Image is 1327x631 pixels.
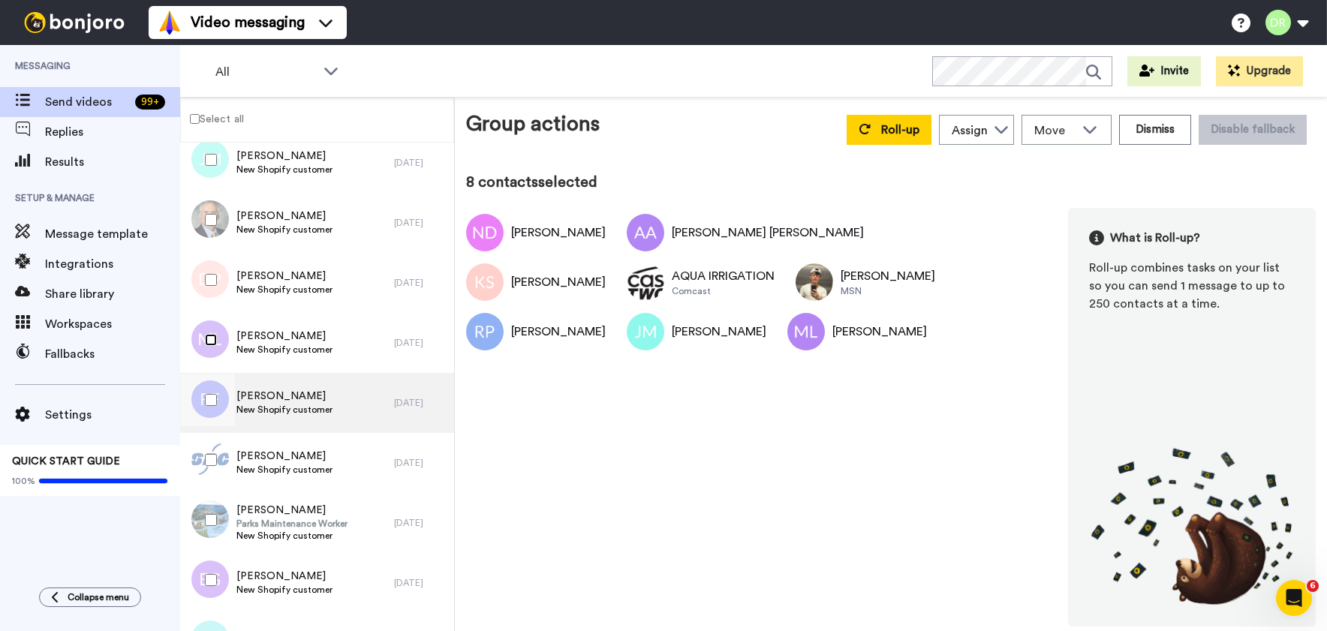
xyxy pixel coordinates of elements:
[236,389,333,404] span: [PERSON_NAME]
[466,109,600,145] div: Group actions
[394,577,447,589] div: [DATE]
[236,449,333,464] span: [PERSON_NAME]
[190,114,200,124] input: Select all
[236,269,333,284] span: [PERSON_NAME]
[394,397,447,409] div: [DATE]
[236,224,333,236] span: New Shopify customer
[881,124,919,136] span: Roll-up
[394,277,447,289] div: [DATE]
[236,404,333,416] span: New Shopify customer
[1276,580,1312,616] iframe: Intercom live chat
[191,12,305,33] span: Video messaging
[1216,56,1303,86] button: Upgrade
[672,323,766,341] div: [PERSON_NAME]
[1127,56,1201,86] button: Invite
[45,93,129,111] span: Send videos
[394,157,447,169] div: [DATE]
[672,267,775,285] div: AQUA IRRIGATION
[394,337,447,349] div: [DATE]
[1089,259,1295,313] div: Roll-up combines tasks on your list so you can send 1 message to up to 250 contacts at a time.
[466,313,504,350] img: Image of Ron Pollmann
[236,284,333,296] span: New Shopify customer
[236,209,333,224] span: [PERSON_NAME]
[45,285,180,303] span: Share library
[135,95,165,110] div: 99 +
[1034,122,1075,140] span: Move
[45,255,180,273] span: Integrations
[39,587,141,607] button: Collapse menu
[466,172,1316,193] div: 8 contacts selected
[394,457,447,469] div: [DATE]
[466,214,504,251] img: Image of Norm Dahl
[236,530,348,542] span: New Shopify customer
[236,584,333,596] span: New Shopify customer
[1307,580,1319,592] span: 6
[796,263,833,301] img: Image of Johnny Pham
[45,225,180,243] span: Message template
[672,224,864,242] div: [PERSON_NAME] [PERSON_NAME]
[236,569,333,584] span: [PERSON_NAME]
[236,164,333,176] span: New Shopify customer
[511,323,606,341] div: [PERSON_NAME]
[18,12,131,33] img: bj-logo-header-white.svg
[841,267,935,285] div: [PERSON_NAME]
[841,285,935,297] div: MSN
[952,122,988,140] div: Assign
[12,456,120,467] span: QUICK START GUIDE
[236,344,333,356] span: New Shopify customer
[511,224,606,242] div: [PERSON_NAME]
[12,475,35,487] span: 100%
[627,263,664,301] img: Image of AQUA IRRIGATION
[236,503,348,518] span: [PERSON_NAME]
[45,123,180,141] span: Replies
[787,313,825,350] img: Image of Michael Lemar
[236,464,333,476] span: New Shopify customer
[236,518,348,530] span: Parks Maintenance Worker
[672,285,775,297] div: Comcast
[832,323,927,341] div: [PERSON_NAME]
[45,153,180,171] span: Results
[1110,229,1200,247] span: What is Roll-up?
[68,591,129,603] span: Collapse menu
[1089,447,1295,605] img: joro-roll.png
[1199,115,1307,145] button: Disable fallback
[181,110,244,128] label: Select all
[511,273,606,291] div: [PERSON_NAME]
[847,115,931,145] button: Roll-up
[45,315,180,333] span: Workspaces
[627,214,664,251] img: Image of Andrea Andrea
[236,329,333,344] span: [PERSON_NAME]
[466,263,504,301] img: Image of Kyle Skelaney
[215,63,316,81] span: All
[394,517,447,529] div: [DATE]
[158,11,182,35] img: vm-color.svg
[45,345,180,363] span: Fallbacks
[627,313,664,350] img: Image of John Menna
[236,149,333,164] span: [PERSON_NAME]
[45,406,180,424] span: Settings
[1119,115,1191,145] button: Dismiss
[394,217,447,229] div: [DATE]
